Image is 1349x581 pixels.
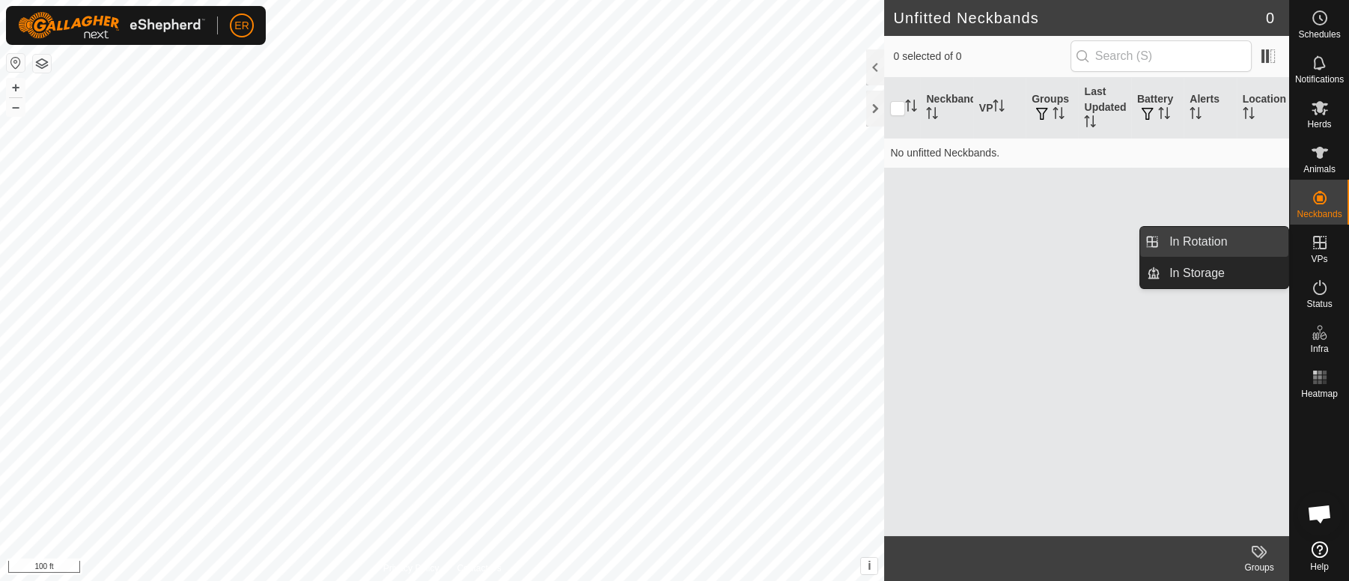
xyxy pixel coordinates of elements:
[1266,7,1274,29] span: 0
[1184,78,1236,139] th: Alerts
[234,18,249,34] span: ER
[1229,561,1289,574] div: Groups
[1243,109,1255,121] p-sorticon: Activate to sort
[1169,233,1227,251] span: In Rotation
[7,54,25,72] button: Reset Map
[893,9,1265,27] h2: Unfitted Neckbands
[18,12,205,39] img: Gallagher Logo
[973,78,1026,139] th: VP
[1053,109,1065,121] p-sorticon: Activate to sort
[920,78,972,139] th: Neckband
[7,79,25,97] button: +
[1169,264,1225,282] span: In Storage
[905,102,917,114] p-sorticon: Activate to sort
[1071,40,1252,72] input: Search (S)
[1131,78,1184,139] th: Battery
[1311,255,1327,264] span: VPs
[7,98,25,116] button: –
[1295,75,1344,84] span: Notifications
[1160,258,1288,288] a: In Storage
[1140,227,1288,257] li: In Rotation
[868,559,871,572] span: i
[1140,258,1288,288] li: In Storage
[1290,535,1349,577] a: Help
[457,562,501,575] a: Contact Us
[1237,78,1289,139] th: Location
[1298,30,1340,39] span: Schedules
[1160,227,1288,257] a: In Rotation
[1306,299,1332,308] span: Status
[926,109,938,121] p-sorticon: Activate to sort
[884,138,1289,168] td: No unfitted Neckbands.
[993,102,1005,114] p-sorticon: Activate to sort
[1297,491,1342,536] div: Open chat
[1078,78,1130,139] th: Last Updated
[1310,344,1328,353] span: Infra
[861,558,877,574] button: i
[1026,78,1078,139] th: Groups
[893,49,1070,64] span: 0 selected of 0
[33,55,51,73] button: Map Layers
[1303,165,1336,174] span: Animals
[1084,118,1096,130] p-sorticon: Activate to sort
[383,562,439,575] a: Privacy Policy
[1297,210,1342,219] span: Neckbands
[1301,389,1338,398] span: Heatmap
[1310,562,1329,571] span: Help
[1190,109,1202,121] p-sorticon: Activate to sort
[1158,109,1170,121] p-sorticon: Activate to sort
[1307,120,1331,129] span: Herds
